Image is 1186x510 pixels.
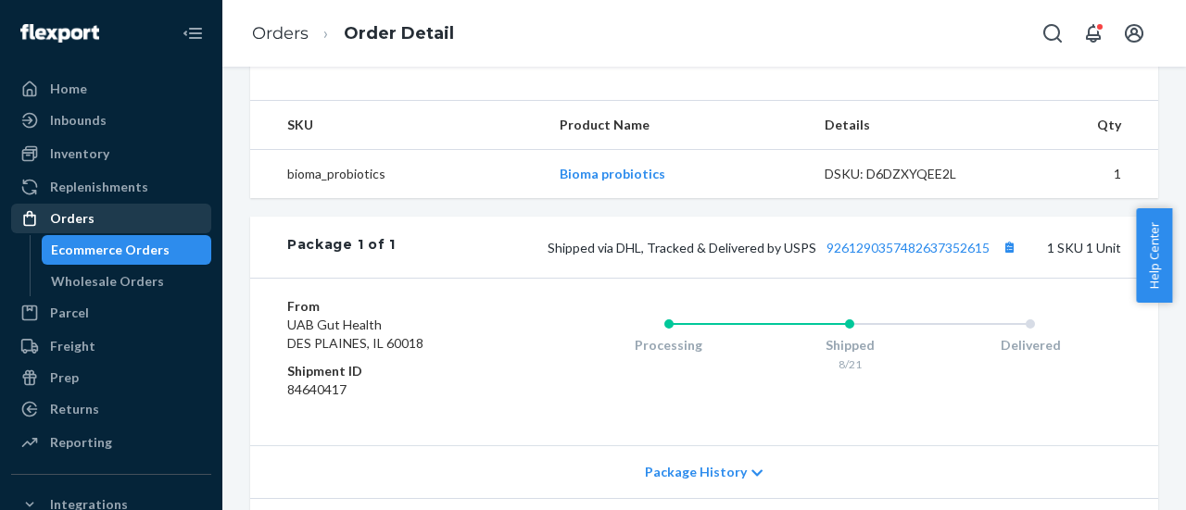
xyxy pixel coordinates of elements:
dd: 84640417 [287,380,504,399]
div: Returns [50,400,99,418]
div: Delivered [940,336,1121,355]
img: Flexport logo [20,24,99,43]
th: SKU [250,101,545,150]
a: Returns [11,394,211,424]
a: Reporting [11,428,211,457]
div: Package 1 of 1 [287,235,396,259]
div: Orders [50,209,95,228]
div: Replenishments [50,178,148,196]
td: bioma_probiotics [250,150,545,199]
div: Parcel [50,304,89,322]
div: 8/21 [760,356,940,372]
span: Shipped via DHL, Tracked & Delivered by USPS [548,240,1021,255]
a: Inventory [11,139,211,168]
a: Parcel [11,298,211,328]
a: Orders [11,204,211,233]
div: Reporting [50,433,112,452]
button: Copy tracking number [997,235,1021,259]
div: Wholesale Orders [51,272,164,291]
button: Open Search Box [1034,15,1071,52]
button: Open account menu [1116,15,1153,52]
div: Inventory [50,144,109,163]
a: Wholesale Orders [42,267,212,296]
button: Open notifications [1075,15,1112,52]
a: Replenishments [11,172,211,202]
span: Package History [645,463,747,481]
a: Prep [11,363,211,392]
button: Help Center [1136,208,1172,303]
div: Processing [578,336,759,355]
a: Freight [11,331,211,361]
td: 1 [1009,150,1158,199]
div: Prep [50,368,79,387]
a: Home [11,74,211,104]
span: UAB Gut Health DES PLAINES, IL 60018 [287,317,423,351]
a: Inbounds [11,106,211,135]
a: Order Detail [344,23,454,44]
a: 9261290357482637352615 [826,240,990,255]
th: Qty [1009,101,1158,150]
div: Freight [50,337,95,355]
th: Details [810,101,1010,150]
dt: From [287,297,504,316]
dt: Shipment ID [287,362,504,380]
div: 1 SKU 1 Unit [396,235,1121,259]
div: Shipped [760,336,940,355]
a: Bioma probiotics [560,166,665,181]
th: Product Name [545,101,810,150]
div: Ecommerce Orders [51,241,170,259]
div: Inbounds [50,111,107,130]
a: Orders [252,23,309,44]
a: Ecommerce Orders [42,235,212,265]
button: Close Navigation [174,15,211,52]
div: DSKU: D6DZXYQEE2L [825,165,995,183]
ol: breadcrumbs [237,6,469,61]
div: Home [50,80,87,98]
